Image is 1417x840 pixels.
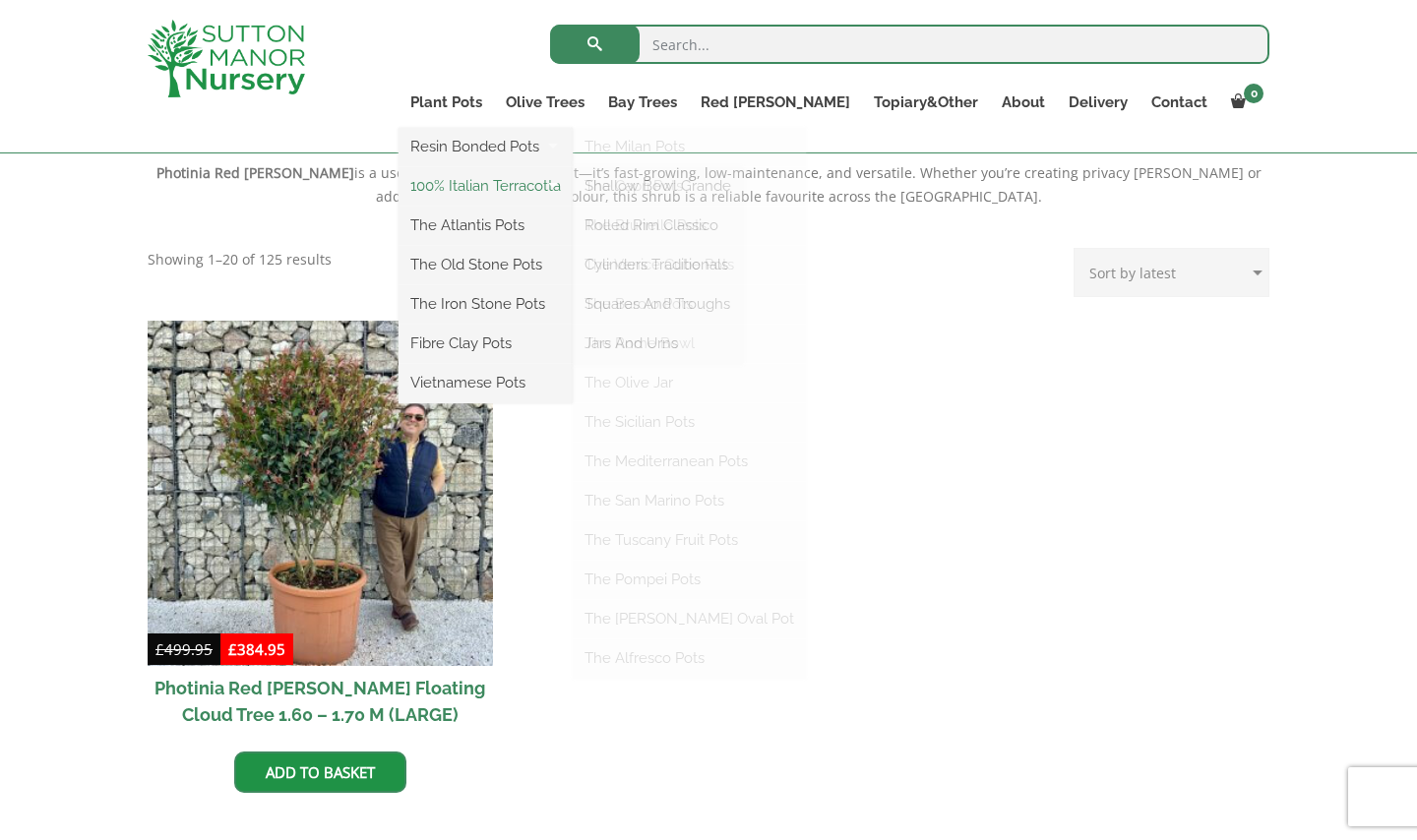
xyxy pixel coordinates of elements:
[573,525,806,555] a: The Tuscany Fruit Pots
[573,604,806,633] a: The [PERSON_NAME] Oval Pot
[573,329,743,358] a: Jars And Urns
[155,639,213,659] bdi: 499.95
[990,89,1057,116] a: About
[399,329,573,358] a: Fibre Clay Pots
[234,751,406,793] a: Add to basket: “Photinia Red Robin Floating Cloud Tree 1.60 - 1.70 M (LARGE)”
[573,289,743,319] a: Squares And Troughs
[573,132,806,161] a: The Milan Pots
[573,171,743,201] a: Shallow Bowl Grande
[156,163,354,182] b: Photinia Red [PERSON_NAME]
[573,447,806,476] a: The Mediterranean Pots
[399,171,573,201] a: 100% Italian Terracotta
[399,210,573,240] a: The Atlantis Pots
[148,666,493,737] h2: Photinia Red [PERSON_NAME] Floating Cloud Tree 1.60 – 1.70 M (LARGE)
[1057,89,1140,116] a: Delivery
[155,639,164,659] span: £
[573,368,806,397] a: The Olive Jar
[550,25,1269,64] input: Search...
[689,89,862,116] a: Red [PERSON_NAME]
[399,89,494,116] a: Plant Pots
[148,321,493,737] a: Sale! Photinia Red [PERSON_NAME] Floating Cloud Tree 1.60 – 1.70 M (LARGE)
[573,210,743,240] a: Rolled Rim Classico
[354,163,1262,206] span: is a useful and good-looking plant—it’s fast-growing, low-maintenance, and versatile. Whether you...
[494,89,596,116] a: Olive Trees
[148,248,332,271] p: Showing 1–20 of 125 results
[573,250,743,279] a: Cylinders Traditionals
[573,643,806,673] a: The Alfresco Pots
[1244,84,1263,103] span: 0
[573,486,806,515] a: The San Marino Pots
[573,565,806,594] a: The Pompei Pots
[1219,89,1269,116] a: 0
[1074,248,1269,297] select: Shop order
[399,132,573,161] a: Resin Bonded Pots
[399,289,573,319] a: The Iron Stone Pots
[228,639,285,659] bdi: 384.95
[148,321,493,666] img: Photinia Red Robin Floating Cloud Tree 1.60 - 1.70 M (LARGE)
[862,89,990,116] a: Topiary&Other
[573,407,806,437] a: The Sicilian Pots
[228,639,237,659] span: £
[399,368,573,397] a: Vietnamese Pots
[1140,89,1219,116] a: Contact
[399,250,573,279] a: The Old Stone Pots
[596,89,689,116] a: Bay Trees
[148,20,305,97] img: logo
